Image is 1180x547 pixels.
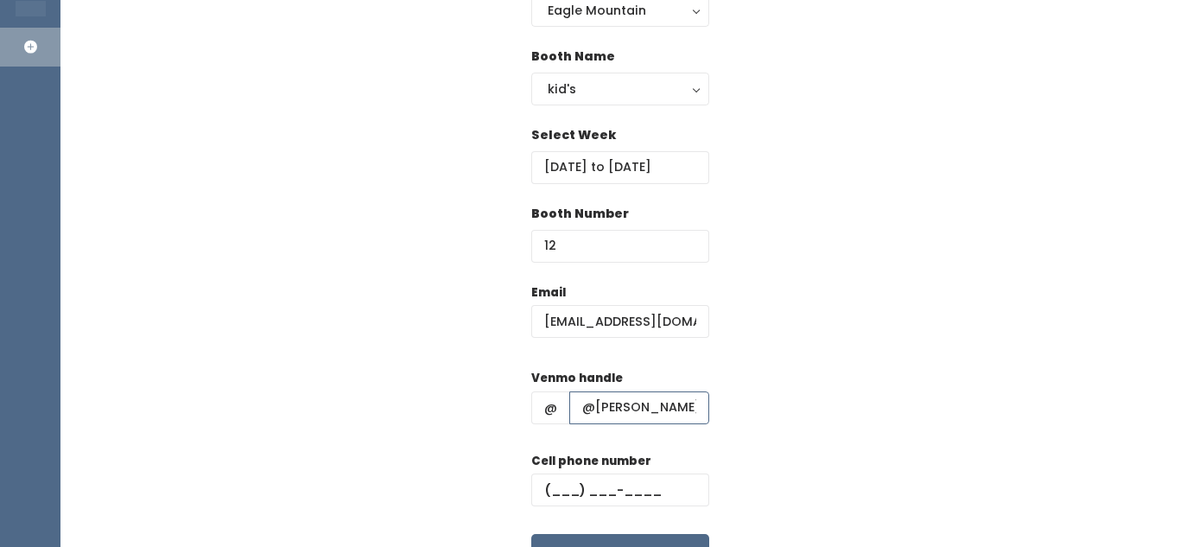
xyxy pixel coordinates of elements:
label: Venmo handle [531,370,623,387]
button: kid's [531,73,709,105]
label: Booth Number [531,205,629,223]
div: Eagle Mountain [548,1,693,20]
label: Select Week [531,126,616,144]
input: Select week [531,151,709,184]
input: @ . [531,305,709,338]
span: @ [531,391,570,424]
input: (___) ___-____ [531,474,709,506]
div: kid's [548,80,693,99]
label: Cell phone number [531,453,651,470]
label: Booth Name [531,48,615,66]
label: Email [531,284,566,302]
input: Booth Number [531,230,709,263]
